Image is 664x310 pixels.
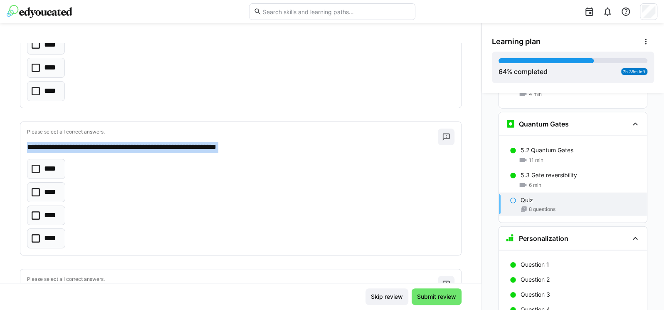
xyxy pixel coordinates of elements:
[529,91,542,97] span: 4 min
[416,293,457,301] span: Submit review
[370,293,404,301] span: Skip review
[519,234,568,243] h3: Personalization
[365,288,408,305] button: Skip review
[529,157,543,164] span: 11 min
[499,67,507,76] span: 64
[519,120,569,128] h3: Quantum Gates
[521,275,550,284] p: Question 2
[521,171,577,179] p: 5.3 Gate reversibility
[521,146,573,154] p: 5.2 Quantum Gates
[521,196,533,204] p: Quiz
[623,69,646,74] span: 7h 38m left
[521,290,550,299] p: Question 3
[521,260,549,269] p: Question 1
[529,206,555,213] span: 8 questions
[499,67,548,77] div: % completed
[262,8,410,15] input: Search skills and learning paths…
[492,37,541,46] span: Learning plan
[27,129,438,135] p: Please select all correct answers.
[412,288,462,305] button: Submit review
[27,276,438,283] p: Please select all correct answers.
[529,182,541,188] span: 6 min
